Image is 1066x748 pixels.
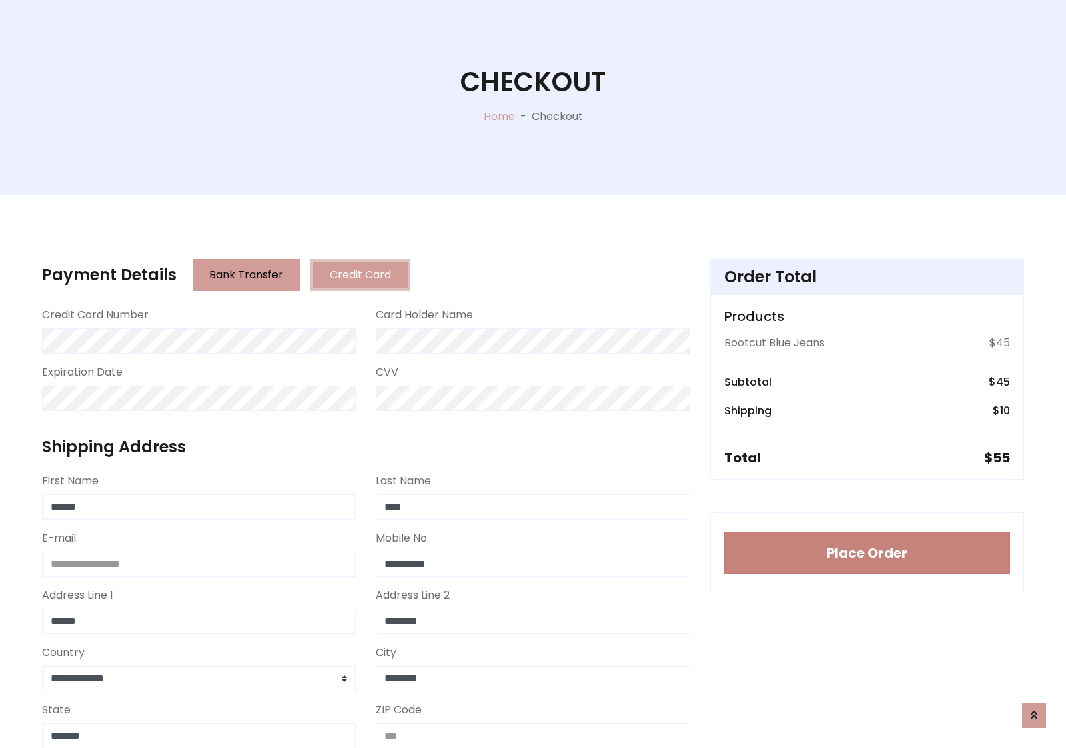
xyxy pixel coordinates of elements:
[42,530,76,546] label: E-mail
[42,587,113,603] label: Address Line 1
[42,307,149,323] label: Credit Card Number
[193,259,300,291] button: Bank Transfer
[724,308,1010,324] h5: Products
[376,530,427,546] label: Mobile No
[515,109,532,125] p: -
[724,532,1010,574] button: Place Order
[996,374,1010,390] span: 45
[724,268,1010,287] h4: Order Total
[376,587,450,603] label: Address Line 2
[376,645,396,661] label: City
[42,702,71,718] label: State
[42,645,85,661] label: Country
[989,376,1010,388] h6: $
[376,702,422,718] label: ZIP Code
[993,404,1010,417] h6: $
[724,376,772,388] h6: Subtotal
[989,335,1010,351] p: $45
[724,450,761,466] h5: Total
[376,307,473,323] label: Card Holder Name
[376,364,398,380] label: CVV
[376,473,431,489] label: Last Name
[724,335,825,351] p: Bootcut Blue Jeans
[42,438,690,457] h4: Shipping Address
[484,109,515,124] a: Home
[42,266,177,285] h4: Payment Details
[310,259,410,291] button: Credit Card
[460,66,606,98] h1: Checkout
[984,450,1010,466] h5: $
[42,364,123,380] label: Expiration Date
[724,404,772,417] h6: Shipping
[42,473,99,489] label: First Name
[1000,403,1010,418] span: 10
[993,448,1010,467] span: 55
[532,109,583,125] p: Checkout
